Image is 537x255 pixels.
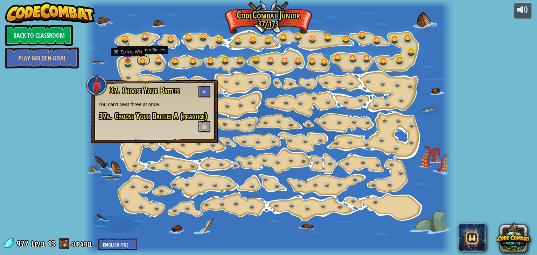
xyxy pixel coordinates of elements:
[198,86,210,97] button: Play
[123,41,132,61] img: level-banner-unstarted-subscriber.png
[5,48,79,68] a: Play Golden Goal
[17,238,30,249] span: 977
[98,101,211,108] p: You can't beat three at once.
[71,238,95,249] a: surafiel
[5,25,73,46] a: Back to Classroom
[48,238,55,249] span: 13
[99,110,207,122] span: 37a. Choose Your Battles A (practice)
[31,238,45,249] span: Level
[514,2,532,19] button: Adjust volume
[5,2,95,23] img: CodeCombat - Learn how to code by playing a game
[110,85,179,96] span: 37. Choose Your Battles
